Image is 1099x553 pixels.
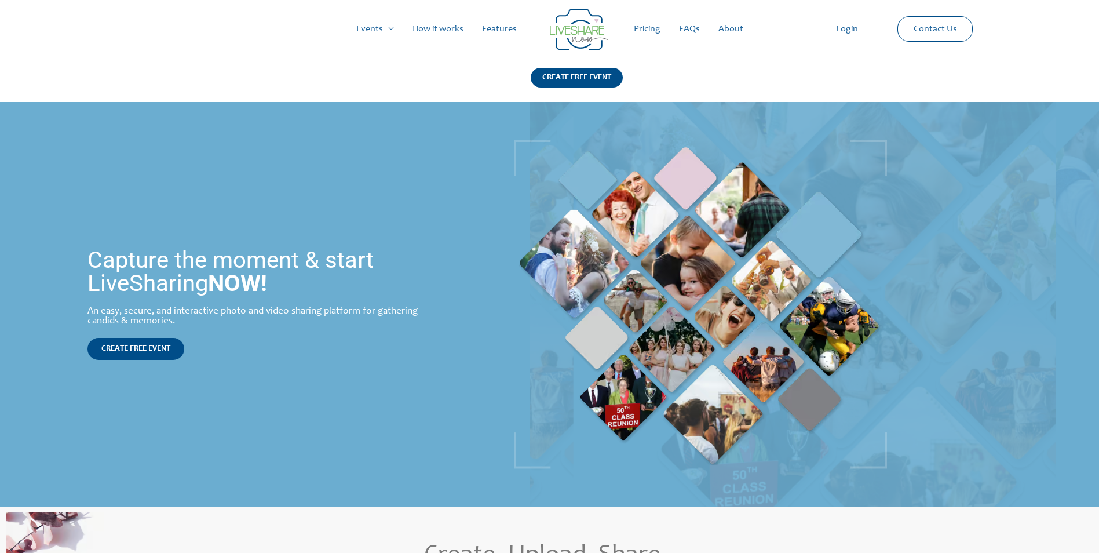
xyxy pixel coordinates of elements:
[87,338,184,360] a: CREATE FREE EVENT
[514,140,887,469] img: Live Photobooth
[827,10,867,48] a: Login
[550,9,608,50] img: LiveShare logo - Capture & Share Event Memories
[87,307,439,326] div: An easy, secure, and interactive photo and video sharing platform for gathering candids & memories.
[347,10,403,48] a: Events
[473,10,526,48] a: Features
[625,10,670,48] a: Pricing
[20,10,1079,48] nav: Site Navigation
[670,10,709,48] a: FAQs
[904,17,966,41] a: Contact Us
[709,10,753,48] a: About
[208,270,267,297] strong: NOW!
[87,249,439,295] h1: Capture the moment & start LiveSharing
[101,345,170,353] span: CREATE FREE EVENT
[531,68,623,102] a: CREATE FREE EVENT
[403,10,473,48] a: How it works
[531,68,623,88] div: CREATE FREE EVENT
